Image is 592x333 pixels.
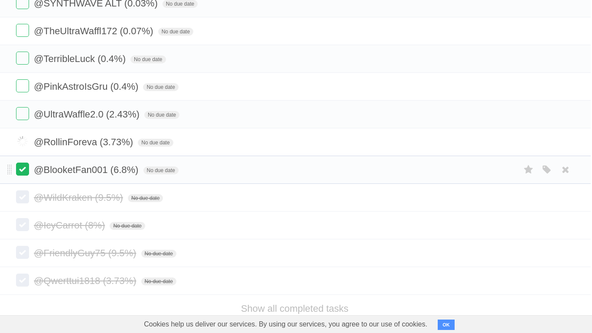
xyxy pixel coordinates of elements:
span: @TerribleLuck (0.4%) [34,53,128,64]
label: Done [16,135,29,148]
span: @IcyCarrot (8%) [34,220,107,231]
label: Star task [520,163,537,177]
span: No due date [128,194,163,202]
label: Done [16,163,29,176]
span: No due date [143,83,178,91]
label: Done [16,218,29,231]
label: Done [16,24,29,37]
label: Done [16,52,29,65]
label: Done [16,107,29,120]
label: Done [16,274,29,287]
span: @TheUltraWaffl172 (0.07%) [34,26,155,36]
span: No due date [143,166,179,174]
span: No due date [158,28,193,36]
span: No due date [130,55,166,63]
span: @FriendlyGuy75 (9.5%) [34,248,138,258]
span: No due date [144,111,179,119]
span: @BlooketFan001 (6.8%) [34,164,140,175]
label: Done [16,246,29,259]
span: No due date [110,222,145,230]
span: @RollinForeva (3.73%) [34,137,135,147]
a: Show all completed tasks [241,303,348,314]
label: Done [16,79,29,92]
span: @UltraWaffle2.0 (2.43%) [34,109,142,120]
span: No due date [141,277,176,285]
span: No due date [141,250,176,258]
span: @Qwerttui1818 (3.73%) [34,275,138,286]
span: Cookies help us deliver our services. By using our services, you agree to our use of cookies. [135,316,436,333]
label: Done [16,190,29,203]
span: No due date [138,139,173,147]
span: @WildKraken (9.5%) [34,192,125,203]
span: @PinkAstroIsGru (0.4%) [34,81,140,92]
button: OK [438,320,455,330]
